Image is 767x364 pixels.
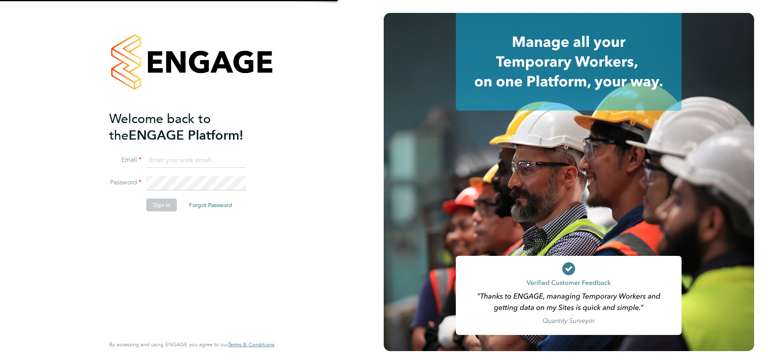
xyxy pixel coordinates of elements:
button: Forgot Password [183,199,239,211]
label: Email [109,156,141,164]
label: Password [109,178,141,187]
span: By accessing and using ENGAGE you agree to our [109,341,274,348]
h2: ENGAGE Platform! [109,111,266,144]
a: Terms & Conditions [228,341,274,348]
button: Sign In [146,199,177,211]
input: Enter your work email... [146,153,246,168]
span: Welcome back to the [109,111,211,143]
